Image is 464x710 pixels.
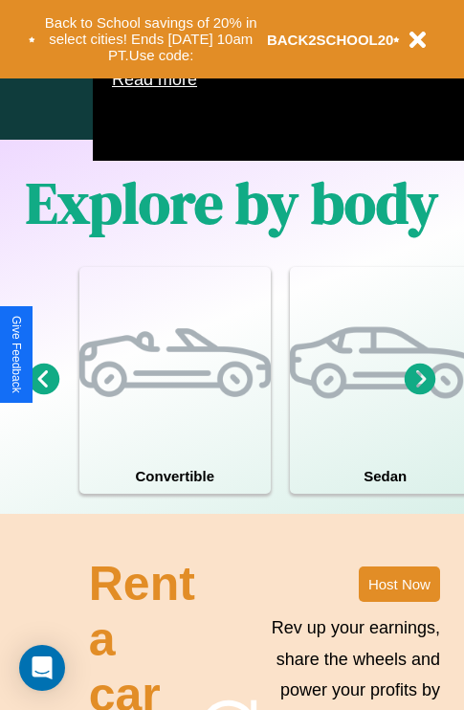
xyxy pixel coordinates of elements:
[267,32,394,48] b: BACK2SCHOOL20
[35,10,267,69] button: Back to School savings of 20% in select cities! Ends [DATE] 10am PT.Use code:
[79,458,271,494] h4: Convertible
[359,566,440,602] button: Host Now
[10,316,23,393] div: Give Feedback
[19,645,65,691] div: Open Intercom Messenger
[26,164,438,242] h1: Explore by body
